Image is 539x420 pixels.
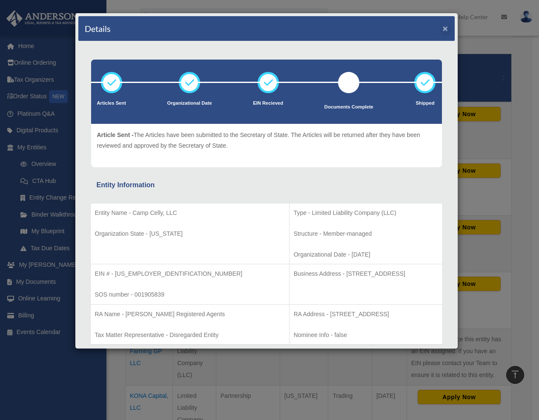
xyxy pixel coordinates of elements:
[294,249,438,260] p: Organizational Date - [DATE]
[443,24,448,33] button: ×
[95,289,285,300] p: SOS number - 001905839
[85,23,111,34] h4: Details
[167,99,212,108] p: Organizational Date
[95,269,285,279] p: EIN # - [US_EMPLOYER_IDENTIFICATION_NUMBER]
[95,309,285,320] p: RA Name - [PERSON_NAME] Registered Agents
[414,99,436,108] p: Shipped
[294,330,438,340] p: Nominee Info - false
[97,179,436,191] div: Entity Information
[95,229,285,239] p: Organization State - [US_STATE]
[324,103,373,111] p: Documents Complete
[95,330,285,340] p: Tax Matter Representative - Disregarded Entity
[294,269,438,279] p: Business Address - [STREET_ADDRESS]
[97,131,134,138] span: Article Sent -
[294,208,438,218] p: Type - Limited Liability Company (LLC)
[294,229,438,239] p: Structure - Member-managed
[294,309,438,320] p: RA Address - [STREET_ADDRESS]
[97,99,126,108] p: Articles Sent
[253,99,283,108] p: EIN Recieved
[95,208,285,218] p: Entity Name - Camp Celly, LLC
[97,130,436,151] p: The Articles have been submitted to the Secretary of State. The Articles will be returned after t...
